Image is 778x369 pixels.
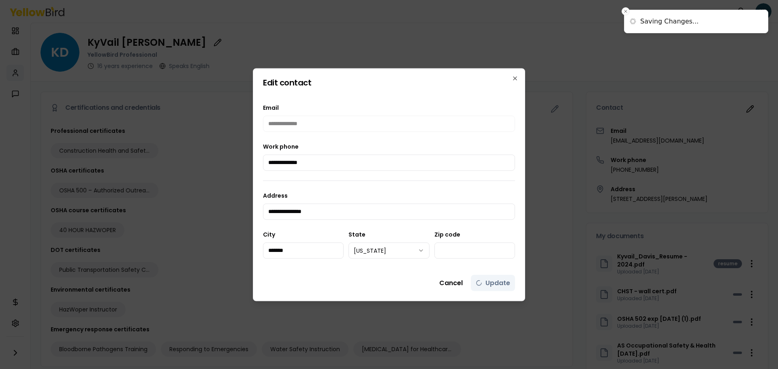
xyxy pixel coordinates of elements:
label: State [348,230,365,238]
label: Address [263,191,288,199]
button: Cancel [434,275,468,291]
label: City [263,230,275,238]
label: Work phone [263,142,299,150]
label: Zip code [434,230,460,238]
span: Email [263,103,279,111]
h2: Edit contact [263,78,515,86]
